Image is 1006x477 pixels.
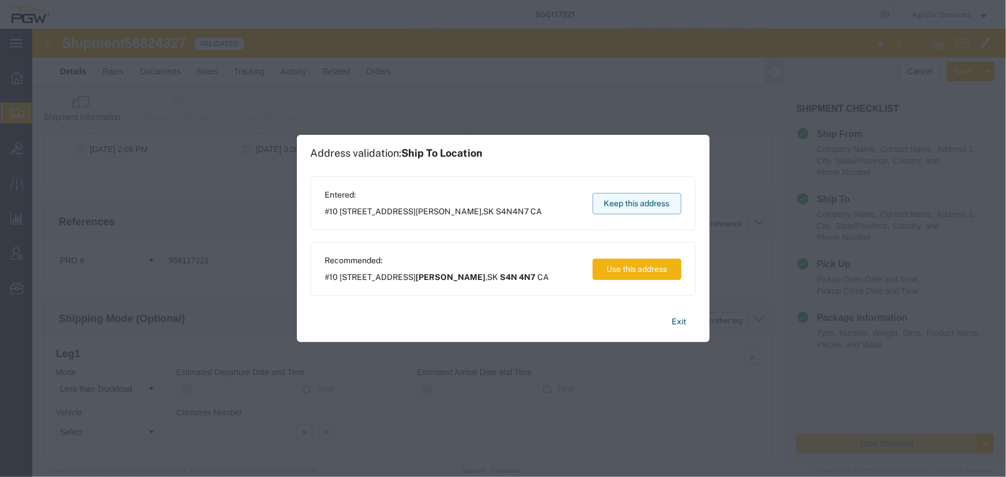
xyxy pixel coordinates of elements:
span: Entered: [325,189,542,201]
button: Exit [663,312,696,332]
span: Recommended: [325,255,549,267]
h1: Address validation: [311,147,483,160]
span: #10 [STREET_ADDRESS] , [325,271,549,283]
span: [PERSON_NAME] [416,207,482,216]
span: CA [531,207,542,216]
span: S4N4N7 [496,207,529,216]
span: SK [484,207,495,216]
span: Ship To Location [402,147,483,159]
span: S4N 4N7 [500,272,536,282]
button: Keep this address [593,193,681,214]
span: CA [538,272,549,282]
span: #10 [STREET_ADDRESS] , [325,206,542,218]
button: Use this address [593,259,681,280]
span: [PERSON_NAME] [416,272,486,282]
span: SK [488,272,499,282]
